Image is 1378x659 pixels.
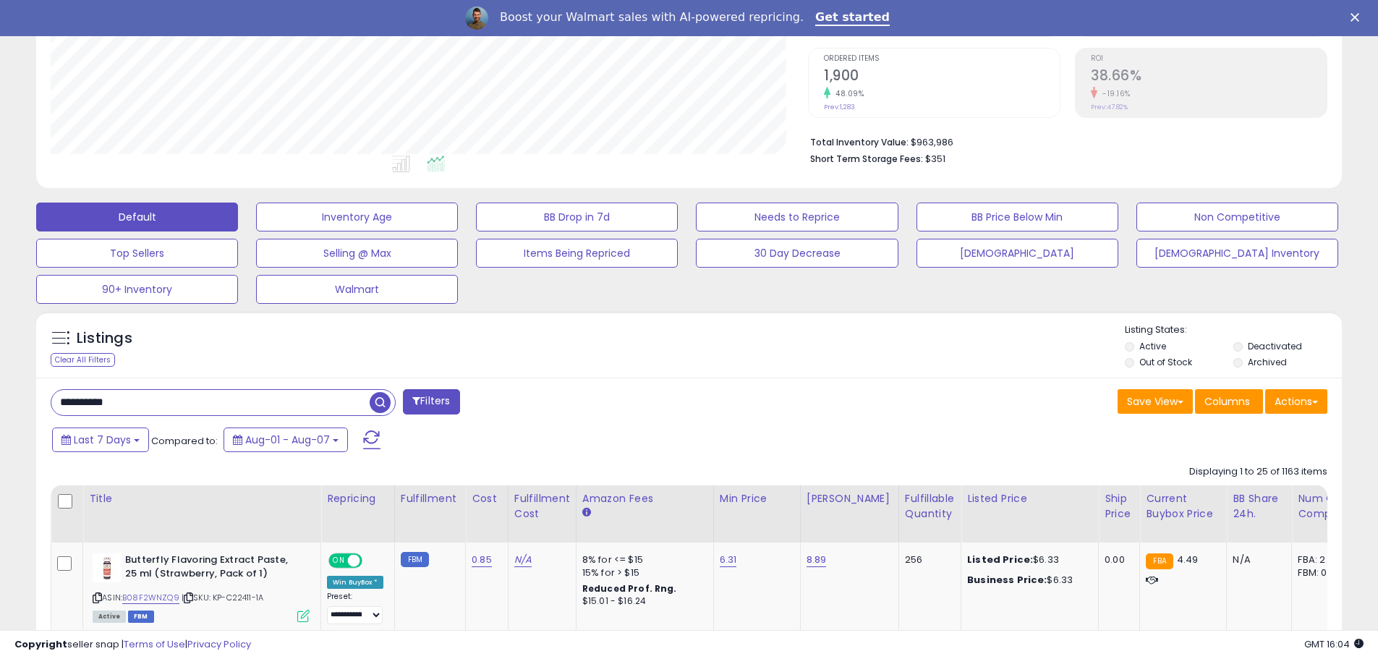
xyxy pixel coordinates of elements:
[187,637,251,651] a: Privacy Policy
[514,491,570,522] div: Fulfillment Cost
[74,433,131,447] span: Last 7 Days
[403,389,459,414] button: Filters
[1125,323,1342,337] p: Listing States:
[124,637,185,651] a: Terms of Use
[967,573,1047,587] b: Business Price:
[830,88,864,99] small: 48.09%
[36,275,238,304] button: 90+ Inventory
[582,491,707,506] div: Amazon Fees
[810,132,1317,150] li: $963,986
[89,491,315,506] div: Title
[224,428,348,452] button: Aug-01 - Aug-07
[905,491,955,522] div: Fulfillable Quantity
[1304,637,1364,651] span: 2025-08-15 16:04 GMT
[1248,340,1302,352] label: Deactivated
[476,239,678,268] button: Items Being Repriced
[51,353,115,367] div: Clear All Filters
[810,153,923,165] b: Short Term Storage Fees:
[245,433,330,447] span: Aug-01 - Aug-07
[967,553,1033,566] b: Listed Price:
[1204,394,1250,409] span: Columns
[401,491,459,506] div: Fulfillment
[256,275,458,304] button: Walmart
[1146,553,1173,569] small: FBA
[14,638,251,652] div: seller snap | |
[472,553,492,567] a: 0.85
[1233,553,1280,566] div: N/A
[1195,389,1263,414] button: Columns
[1189,465,1327,479] div: Displaying 1 to 25 of 1163 items
[36,239,238,268] button: Top Sellers
[1248,356,1287,368] label: Archived
[925,152,945,166] span: $351
[77,328,132,349] h5: Listings
[36,203,238,231] button: Default
[815,10,890,26] a: Get started
[1233,491,1285,522] div: BB Share 24h.
[582,553,702,566] div: 8% for <= $15
[1091,103,1128,111] small: Prev: 47.82%
[1097,88,1131,99] small: -19.16%
[582,582,677,595] b: Reduced Prof. Rng.
[1351,13,1365,22] div: Close
[916,203,1118,231] button: BB Price Below Min
[824,103,855,111] small: Prev: 1,283
[93,611,126,623] span: All listings currently available for purchase on Amazon
[582,506,591,519] small: Amazon Fees.
[500,10,804,25] div: Boost your Walmart sales with AI-powered repricing.
[1139,356,1192,368] label: Out of Stock
[122,592,179,604] a: B08F2WNZQ9
[807,491,893,506] div: [PERSON_NAME]
[1105,491,1134,522] div: Ship Price
[151,434,218,448] span: Compared to:
[465,7,488,30] img: Profile image for Adrian
[360,555,383,567] span: OFF
[1265,389,1327,414] button: Actions
[1139,340,1166,352] label: Active
[582,566,702,579] div: 15% for > $15
[327,592,383,624] div: Preset:
[1091,67,1327,87] h2: 38.66%
[256,203,458,231] button: Inventory Age
[472,491,502,506] div: Cost
[1118,389,1193,414] button: Save View
[967,574,1087,587] div: $6.33
[1105,553,1128,566] div: 0.00
[1177,553,1199,566] span: 4.49
[93,553,122,582] img: 31G2+CbrWrL._SL40_.jpg
[696,203,898,231] button: Needs to Reprice
[1136,239,1338,268] button: [DEMOGRAPHIC_DATA] Inventory
[327,491,388,506] div: Repricing
[125,553,301,584] b: Butterfly Flavoring Extract Paste, 25 ml (Strawberry, Pack of 1)
[1136,203,1338,231] button: Non Competitive
[696,239,898,268] button: 30 Day Decrease
[1298,566,1345,579] div: FBM: 0
[476,203,678,231] button: BB Drop in 7d
[52,428,149,452] button: Last 7 Days
[720,553,737,567] a: 6.31
[256,239,458,268] button: Selling @ Max
[1298,491,1351,522] div: Num of Comp.
[401,552,429,567] small: FBM
[14,637,67,651] strong: Copyright
[514,553,532,567] a: N/A
[807,553,827,567] a: 8.89
[967,491,1092,506] div: Listed Price
[967,553,1087,566] div: $6.33
[582,595,702,608] div: $15.01 - $16.24
[93,553,310,621] div: ASIN:
[182,592,263,603] span: | SKU: KP-C22411-1A
[327,576,383,589] div: Win BuyBox *
[824,55,1060,63] span: Ordered Items
[1091,55,1327,63] span: ROI
[330,555,348,567] span: ON
[824,67,1060,87] h2: 1,900
[810,136,909,148] b: Total Inventory Value:
[1146,491,1220,522] div: Current Buybox Price
[720,491,794,506] div: Min Price
[916,239,1118,268] button: [DEMOGRAPHIC_DATA]
[905,553,950,566] div: 256
[1298,553,1345,566] div: FBA: 2
[128,611,154,623] span: FBM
